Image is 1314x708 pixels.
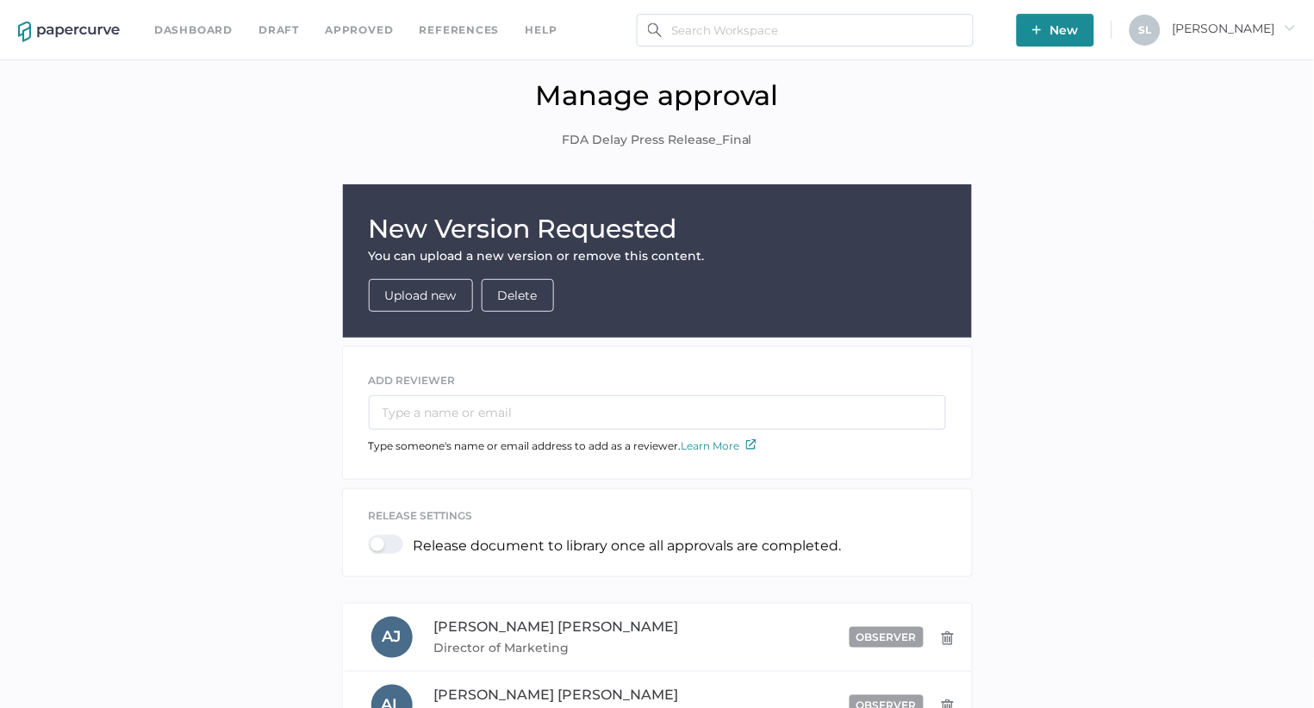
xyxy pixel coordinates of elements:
[18,22,120,42] img: papercurve-logo-colour.7244d18c.svg
[1017,14,1094,47] button: New
[648,23,662,37] img: search.bf03fe8b.svg
[856,630,917,643] span: observer
[1139,23,1152,36] span: S L
[369,374,456,387] span: ADD REVIEWER
[383,627,402,646] span: A J
[562,131,752,150] span: FDA Delay Press Release_Final
[434,618,679,635] span: [PERSON_NAME] [PERSON_NAME]
[369,279,473,312] button: Upload new
[682,439,757,452] a: Learn More
[482,279,554,312] button: Delete
[385,288,457,303] a: Upload new
[1284,22,1296,34] i: arrow_right
[498,280,538,311] span: Delete
[1032,14,1079,47] span: New
[369,439,757,452] span: Type someone's name or email address to add as a reviewer.
[154,21,233,40] a: Dashboard
[369,509,473,522] span: release settings
[369,395,946,430] input: Type a name or email
[258,21,299,40] a: Draft
[434,686,679,703] span: [PERSON_NAME] [PERSON_NAME]
[637,14,974,47] input: Search Workspace
[526,21,557,40] div: help
[369,210,946,248] h1: New Version Requested
[420,21,500,40] a: References
[13,78,1301,112] h1: Manage approval
[1173,21,1296,36] span: [PERSON_NAME]
[1032,25,1042,34] img: plus-white.e19ec114.svg
[746,439,757,450] img: external-link-icon.7ec190a1.svg
[414,537,842,554] p: Release document to library once all approvals are completed.
[434,637,694,658] span: Director of Marketing
[325,21,393,40] a: Approved
[941,631,955,645] img: delete
[369,248,946,264] div: You can upload a new version or remove this content.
